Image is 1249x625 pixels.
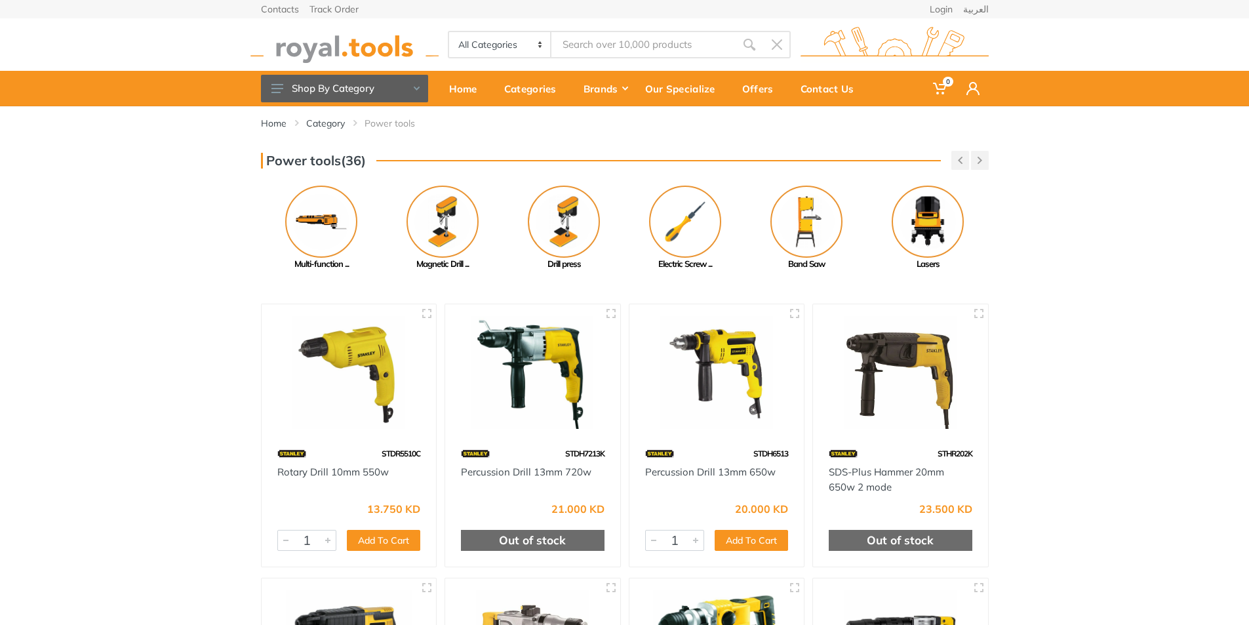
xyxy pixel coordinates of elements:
[733,75,791,102] div: Offers
[551,504,605,514] div: 21.000 KD
[285,186,357,258] img: Royal - Multi-function tools
[250,27,439,63] img: royal.tools Logo
[867,258,989,271] div: Lasers
[457,316,608,430] img: Royal Tools - Percussion Drill 13mm 720w
[261,117,989,130] nav: breadcrumb
[746,186,867,271] a: Band Saw
[746,258,867,271] div: Band Saw
[277,466,389,478] a: Rotary Drill 10mm 550w
[406,186,479,258] img: Royal - Magnetic Drill Press
[309,5,359,14] a: Track Order
[461,530,605,551] div: Out of stock
[440,71,495,106] a: Home
[574,75,636,102] div: Brands
[791,75,872,102] div: Contact Us
[829,442,858,465] img: 15.webp
[649,186,721,258] img: Royal - Electric Screw Driver
[625,186,746,271] a: Electric Screw ...
[382,258,504,271] div: Magnetic Drill ...
[625,258,746,271] div: Electric Screw ...
[801,27,989,63] img: royal.tools Logo
[261,153,366,169] h3: Power tools(36)
[365,117,435,130] li: Power tools
[461,442,490,465] img: 15.webp
[938,449,972,458] span: STHR202K
[892,186,964,258] img: Royal - Lasers
[924,71,957,106] a: 0
[273,316,425,430] img: Royal Tools - Rotary Drill 10mm 550w
[829,466,944,493] a: SDS-Plus Hammer 20mm 650w 2 mode
[551,31,735,58] input: Site search
[825,316,976,430] img: Royal Tools - SDS-Plus Hammer 20mm 650w 2 mode
[867,186,989,271] a: Lasers
[641,316,793,430] img: Royal Tools - Percussion Drill 13mm 650w
[440,75,495,102] div: Home
[495,71,574,106] a: Categories
[791,71,872,106] a: Contact Us
[645,466,776,478] a: Percussion Drill 13mm 650w
[277,442,306,465] img: 15.webp
[261,5,299,14] a: Contacts
[528,186,600,258] img: Royal - Drill press
[770,186,843,258] img: Royal - Band Saw
[504,258,625,271] div: Drill press
[715,530,788,551] button: Add To Cart
[829,530,972,551] div: Out of stock
[753,449,788,458] span: STDH6513
[382,186,504,271] a: Magnetic Drill ...
[565,449,605,458] span: STDH7213K
[636,71,733,106] a: Our Specialize
[347,530,420,551] button: Add To Cart
[461,466,591,478] a: Percussion Drill 13mm 720w
[261,117,287,130] a: Home
[495,75,574,102] div: Categories
[261,258,382,271] div: Multi-function ...
[636,75,733,102] div: Our Specialize
[504,186,625,271] a: Drill press
[963,5,989,14] a: العربية
[733,71,791,106] a: Offers
[943,77,953,87] span: 0
[382,449,420,458] span: STDR5510C
[645,442,674,465] img: 15.webp
[919,504,972,514] div: 23.500 KD
[306,117,345,130] a: Category
[261,75,428,102] button: Shop By Category
[735,504,788,514] div: 20.000 KD
[367,504,420,514] div: 13.750 KD
[930,5,953,14] a: Login
[261,186,382,271] a: Multi-function ...
[449,32,552,57] select: Category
